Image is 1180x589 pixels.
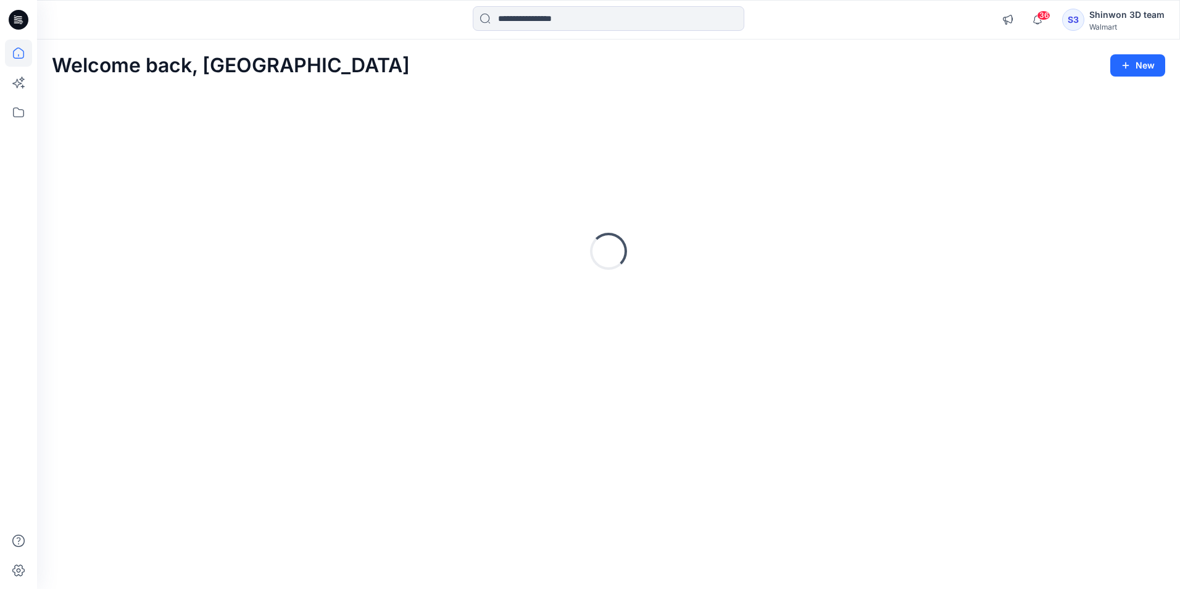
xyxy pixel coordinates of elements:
[1110,54,1165,77] button: New
[52,54,410,77] h2: Welcome back, [GEOGRAPHIC_DATA]
[1089,7,1165,22] div: Shinwon 3D team
[1089,22,1165,31] div: Walmart
[1037,10,1050,20] span: 36
[1062,9,1084,31] div: S3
